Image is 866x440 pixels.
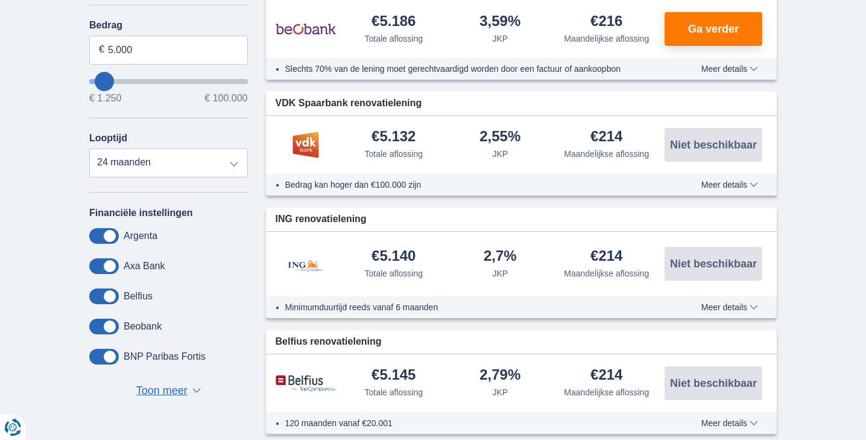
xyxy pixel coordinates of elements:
[276,97,422,110] span: VDK Spaarbank renovatielening
[564,33,649,45] div: Maandelijkse aflossing
[364,267,423,279] div: Totale aflossing
[124,231,157,241] label: Argenta
[564,386,649,398] div: Maandelijkse aflossing
[276,335,382,349] span: Belfius renovatielening
[124,291,153,302] label: Belfius
[89,20,248,31] label: Bedrag
[89,208,193,218] label: Financiële instellingen
[564,267,649,279] div: Maandelijkse aflossing
[89,133,127,144] label: Looptijd
[364,33,423,45] div: Totale aflossing
[564,148,649,160] div: Maandelijkse aflossing
[285,63,657,75] li: Slechts 70% van de lening moet gerechtvaardigd worden door een factuur of aankoopbon
[692,302,767,312] button: Meer details
[276,212,367,226] span: ING renovatielening
[492,148,508,160] div: JKP
[89,79,248,84] input: wantToBorrow
[590,249,622,265] div: €214
[276,130,336,160] img: product.pl.alt VDK bank
[665,128,762,162] button: Niet beschikbaar
[701,419,758,427] span: Meer details
[124,261,165,272] label: Axa Bank
[492,386,508,398] div: JKP
[492,267,508,279] div: JKP
[670,378,757,389] span: Niet beschikbaar
[285,301,657,313] li: Minimumduurtijd reeds vanaf 6 maanden
[492,33,508,45] div: JKP
[136,383,188,399] span: Toon meer
[590,129,622,145] div: €214
[701,303,758,311] span: Meer details
[192,388,201,393] span: ▼
[692,64,767,74] button: Meer details
[133,383,204,400] button: Toon meer ▼
[285,179,657,191] li: Bedrag kan hoger dan €100.000 zijn
[701,65,758,73] span: Meer details
[124,351,206,362] label: BNP Paribas Fortis
[371,368,416,384] div: €5.145
[670,139,757,150] span: Niet beschikbaar
[276,244,336,284] img: product.pl.alt ING
[479,368,520,384] div: 2,79%
[692,180,767,190] button: Meer details
[204,94,247,103] span: € 100.000
[364,148,423,160] div: Totale aflossing
[276,375,336,392] img: product.pl.alt Belfius
[670,258,757,269] span: Niet beschikbaar
[665,12,762,46] button: Ga verder
[484,249,517,265] div: 2,7%
[99,43,104,57] span: €
[371,249,416,265] div: €5.140
[665,366,762,400] button: Niet beschikbaar
[701,180,758,189] span: Meer details
[364,386,423,398] div: Totale aflossing
[89,94,121,103] span: € 1.250
[688,24,739,34] span: Ga verder
[479,14,520,30] div: 3,59%
[590,368,622,384] div: €214
[371,14,416,30] div: €5.186
[590,14,622,30] div: €216
[479,129,520,145] div: 2,55%
[665,247,762,281] button: Niet beschikbaar
[124,321,162,332] label: Beobank
[371,129,416,145] div: €5.132
[692,418,767,428] button: Meer details
[276,14,336,44] img: product.pl.alt Beobank
[285,417,657,429] li: 120 maanden vanaf €20.001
